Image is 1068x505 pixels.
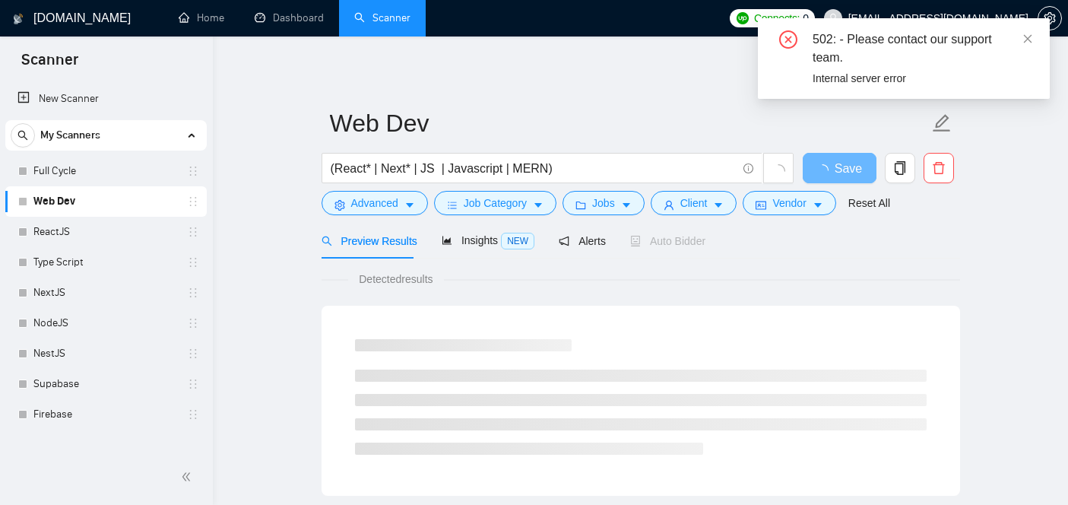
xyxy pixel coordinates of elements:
[680,195,708,211] span: Client
[33,278,178,308] a: NextJS
[187,226,199,238] span: holder
[354,11,410,24] a: searchScanner
[434,191,556,215] button: barsJob Categorycaret-down
[11,123,35,148] button: search
[17,84,195,114] a: New Scanner
[187,408,199,421] span: holder
[33,338,178,369] a: NestJS
[255,11,324,24] a: dashboardDashboard
[563,191,645,215] button: folderJobscaret-down
[737,12,749,24] img: upwork-logo.png
[816,164,835,176] span: loading
[322,191,428,215] button: settingAdvancedcaret-down
[187,348,199,360] span: holder
[621,199,632,211] span: caret-down
[924,161,953,175] span: delete
[1038,12,1061,24] span: setting
[828,13,838,24] span: user
[442,235,452,246] span: area-chart
[33,217,178,247] a: ReactJS
[33,399,178,430] a: Firebase
[181,469,196,484] span: double-left
[932,113,952,133] span: edit
[533,199,544,211] span: caret-down
[322,235,417,247] span: Preview Results
[651,191,737,215] button: userClientcaret-down
[179,11,224,24] a: homeHome
[886,161,914,175] span: copy
[501,233,534,249] span: NEW
[924,153,954,183] button: delete
[1022,33,1033,44] span: close
[442,234,534,246] span: Insights
[187,317,199,329] span: holder
[33,156,178,186] a: Full Cycle
[330,104,929,142] input: Scanner name...
[348,271,443,287] span: Detected results
[772,164,785,178] span: loading
[9,49,90,81] span: Scanner
[779,30,797,49] span: close-circle
[813,30,1032,67] div: 502: - Please contact our support team.
[559,236,569,246] span: notification
[713,199,724,211] span: caret-down
[756,199,766,211] span: idcard
[334,199,345,211] span: setting
[33,247,178,278] a: Type Script
[848,195,890,211] a: Reset All
[835,159,862,178] span: Save
[664,199,674,211] span: user
[447,199,458,211] span: bars
[813,70,1032,87] div: Internal server error
[11,130,34,141] span: search
[33,186,178,217] a: Web Dev
[331,159,737,178] input: Search Freelance Jobs...
[187,287,199,299] span: holder
[187,256,199,268] span: holder
[743,191,835,215] button: idcardVendorcaret-down
[5,84,207,114] li: New Scanner
[187,195,199,208] span: holder
[813,199,823,211] span: caret-down
[33,308,178,338] a: NodeJS
[1038,6,1062,30] button: setting
[13,7,24,31] img: logo
[1038,12,1062,24] a: setting
[187,165,199,177] span: holder
[885,153,915,183] button: copy
[559,235,606,247] span: Alerts
[575,199,586,211] span: folder
[772,195,806,211] span: Vendor
[754,10,800,27] span: Connects:
[187,378,199,390] span: holder
[630,236,641,246] span: robot
[351,195,398,211] span: Advanced
[592,195,615,211] span: Jobs
[803,10,809,27] span: 0
[743,164,753,173] span: info-circle
[5,120,207,430] li: My Scanners
[630,235,705,247] span: Auto Bidder
[464,195,527,211] span: Job Category
[33,369,178,399] a: Supabase
[322,236,332,246] span: search
[803,153,876,183] button: Save
[404,199,415,211] span: caret-down
[40,120,100,151] span: My Scanners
